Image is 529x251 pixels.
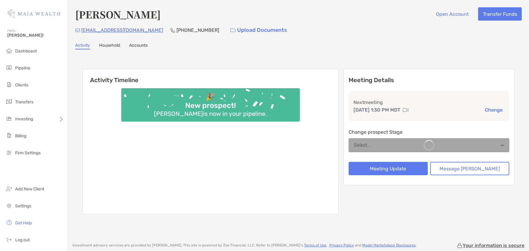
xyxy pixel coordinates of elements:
[7,2,60,24] img: Zoe Logo
[129,43,148,49] a: Accounts
[353,106,400,114] p: [DATE] 1:30 PM MDT
[15,82,28,88] span: Clients
[353,99,505,106] p: Next meeting
[5,64,13,71] img: pipeline icon
[15,133,26,139] span: Billing
[329,243,354,247] a: Privacy Policy
[75,43,90,49] a: Activity
[15,65,30,71] span: Pipeline
[81,26,163,34] p: [EMAIL_ADDRESS][DOMAIN_NAME]
[430,162,509,175] button: Message [PERSON_NAME]
[362,243,416,247] a: Model Marketplace Disclosures
[83,69,338,84] h6: Activity Timeline
[431,7,473,21] button: Open Account
[5,81,13,88] img: clients icon
[349,128,510,136] p: Change prospect Stage
[463,243,524,248] p: Your information is secure
[5,219,13,226] img: get-help icon
[5,47,13,54] img: dashboard icon
[5,149,13,156] img: firm-settings icon
[403,108,408,112] img: communication type
[5,202,13,209] img: settings icon
[5,98,13,105] img: transfers icon
[15,150,41,156] span: Firm Settings
[203,92,217,101] div: 🎉
[483,107,504,113] button: Change
[121,88,300,116] img: Confetti
[176,26,219,34] p: [PHONE_NUMBER]
[15,203,31,209] span: Settings
[230,28,236,32] img: button icon
[478,7,522,21] button: Transfer Funds
[72,243,417,248] p: Investment advisory services are provided by [PERSON_NAME] . This site is powered by Zoe Financia...
[5,185,13,192] img: add_new_client icon
[15,99,33,105] span: Transfers
[75,28,80,32] img: Email Icon
[99,43,120,49] a: Household
[5,236,13,243] img: logout icon
[15,116,33,122] span: Investing
[75,7,161,21] h4: [PERSON_NAME]
[170,28,175,33] img: Phone Icon
[152,110,269,117] div: [PERSON_NAME] is now in your pipeline.
[349,76,510,84] p: Meeting Details
[15,186,44,192] span: Add New Client
[349,162,428,175] button: Meeting Update
[15,237,30,243] span: Log out
[304,243,326,247] a: Terms of Use
[15,49,37,54] span: Dashboard
[5,132,13,139] img: billing icon
[5,115,13,122] img: investing icon
[7,33,64,38] span: [PERSON_NAME]!
[15,220,32,226] span: Get Help
[183,101,238,110] div: New prospect!
[226,24,291,37] a: Upload Documents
